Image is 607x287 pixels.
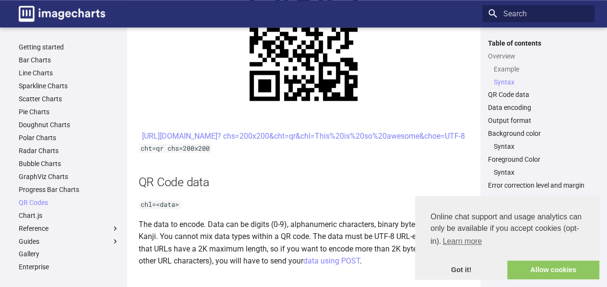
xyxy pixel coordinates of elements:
span: Online chat support and usage analytics can only be available if you accept cookies (opt-in). [430,211,584,249]
a: learn more about cookies [441,234,483,249]
label: Table of contents [482,39,595,48]
a: Syntax [494,78,589,86]
a: Foreground Color [488,155,589,164]
a: Enterprise [19,263,119,271]
nav: Table of contents [482,39,595,190]
a: dismiss cookie message [415,261,507,280]
label: Reference [19,224,119,233]
a: Bubble Charts [19,159,119,168]
a: Data encoding [488,103,589,112]
input: Search [482,5,595,22]
div: cookieconsent [415,196,599,279]
a: Pie Charts [19,108,119,116]
a: Bar Charts [19,56,119,64]
a: Background color [488,129,589,138]
nav: Background color [488,142,589,151]
a: data using POST [303,256,360,265]
a: Syntax [494,168,589,177]
nav: Foreground Color [488,168,589,177]
a: Overview [488,52,589,60]
a: QR Code data [488,90,589,99]
a: Progress Bar Charts [19,185,119,194]
a: Syntax [494,142,589,151]
code: chl=<data> [139,200,181,209]
code: cht=qr chs=200x200 [139,144,212,153]
a: Radar Charts [19,146,119,155]
a: Output format [488,116,589,125]
a: Scatter Charts [19,95,119,103]
a: Image-Charts documentation [15,2,109,25]
nav: Overview [488,65,589,86]
a: Chart.js [19,211,119,220]
a: Example [494,65,589,73]
p: The data to encode. Data can be digits (0-9), alphanumeric characters, binary bytes of data, or K... [139,218,469,267]
img: logo [19,6,105,22]
a: Getting started [19,43,119,51]
a: QR Codes [19,198,119,207]
a: [URL][DOMAIN_NAME]? chs=200x200&cht=qr&chl=This%20is%20so%20awesome&choe=UTF-8 [142,132,465,141]
a: Polar Charts [19,133,119,142]
a: Line Charts [19,69,119,77]
h2: QR Code data [139,174,469,191]
a: Doughnut Charts [19,120,119,129]
a: Sparkline Charts [19,82,119,90]
label: Guides [19,237,119,246]
a: Error correction level and margin [488,181,589,190]
a: Gallery [19,250,119,258]
a: GraphViz Charts [19,172,119,181]
a: allow cookies [507,261,599,280]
